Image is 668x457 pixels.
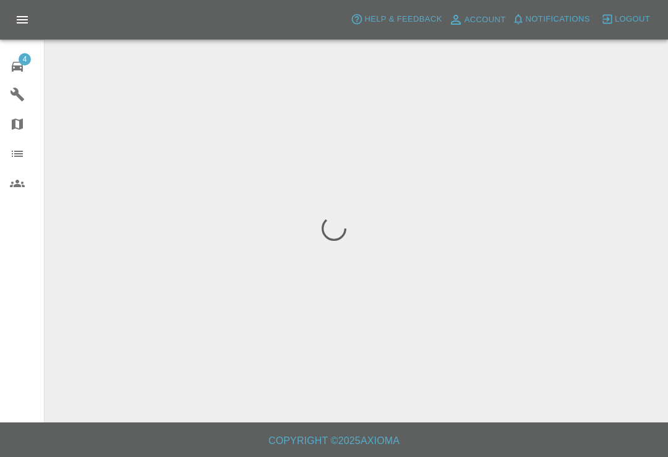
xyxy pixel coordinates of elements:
span: Notifications [526,12,590,27]
button: Logout [598,10,653,29]
button: Help & Feedback [348,10,445,29]
a: Account [445,10,509,30]
span: Logout [615,12,650,27]
span: Account [465,13,506,27]
span: 4 [19,53,31,65]
button: Open drawer [7,5,37,35]
span: Help & Feedback [364,12,442,27]
h6: Copyright © 2025 Axioma [10,432,658,450]
button: Notifications [509,10,593,29]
